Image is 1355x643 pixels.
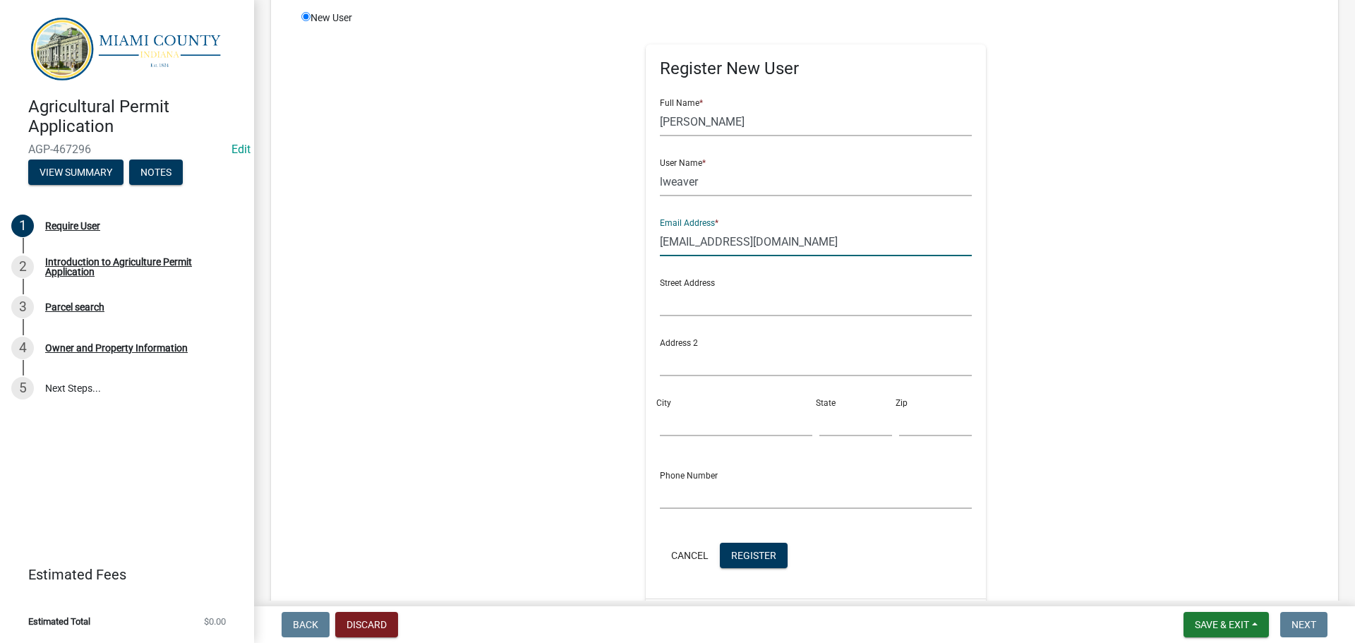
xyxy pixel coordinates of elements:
[45,343,188,353] div: Owner and Property Information
[28,143,226,156] span: AGP-467296
[11,215,34,237] div: 1
[282,612,330,637] button: Back
[1195,619,1249,630] span: Save & Exit
[231,143,251,156] a: Edit
[28,160,124,185] button: View Summary
[11,337,34,359] div: 4
[335,612,398,637] button: Discard
[293,619,318,630] span: Back
[1184,612,1269,637] button: Save & Exit
[720,543,788,568] button: Register
[660,543,720,568] button: Cancel
[731,549,776,560] span: Register
[11,377,34,399] div: 5
[660,59,972,79] h5: Register New User
[204,617,226,626] span: $0.00
[1291,619,1316,630] span: Next
[129,167,183,179] wm-modal-confirm: Notes
[28,97,243,138] h4: Agricultural Permit Application
[45,257,231,277] div: Introduction to Agriculture Permit Application
[11,256,34,278] div: 2
[28,15,231,82] img: Miami County, Indiana
[45,302,104,312] div: Parcel search
[11,296,34,318] div: 3
[231,143,251,156] wm-modal-confirm: Edit Application Number
[129,160,183,185] button: Notes
[28,167,124,179] wm-modal-confirm: Summary
[45,221,100,231] div: Require User
[1280,612,1327,637] button: Next
[11,560,231,589] a: Estimated Fees
[28,617,90,626] span: Estimated Total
